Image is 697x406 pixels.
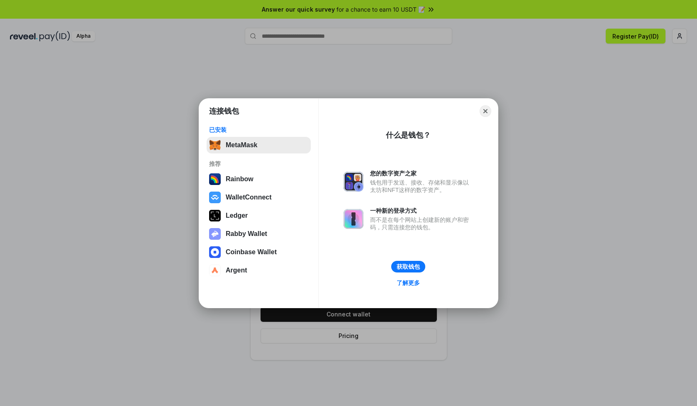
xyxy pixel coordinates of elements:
[209,173,221,185] img: svg+xml,%3Csvg%20width%3D%22120%22%20height%3D%22120%22%20viewBox%3D%220%200%20120%20120%22%20fil...
[370,216,473,231] div: 而不是在每个网站上创建新的账户和密码，只需连接您的钱包。
[207,262,311,279] button: Argent
[209,160,308,168] div: 推荐
[207,244,311,260] button: Coinbase Wallet
[207,207,311,224] button: Ledger
[209,126,308,134] div: 已安装
[207,171,311,187] button: Rainbow
[344,172,363,192] img: svg+xml,%3Csvg%20xmlns%3D%22http%3A%2F%2Fwww.w3.org%2F2000%2Fsvg%22%20fill%3D%22none%22%20viewBox...
[209,210,221,221] img: svg+xml,%3Csvg%20xmlns%3D%22http%3A%2F%2Fwww.w3.org%2F2000%2Fsvg%22%20width%3D%2228%22%20height%3...
[391,261,425,272] button: 获取钱包
[207,226,311,242] button: Rabby Wallet
[226,267,247,274] div: Argent
[209,192,221,203] img: svg+xml,%3Csvg%20width%3D%2228%22%20height%3D%2228%22%20viewBox%3D%220%200%2028%2028%22%20fill%3D...
[226,230,267,238] div: Rabby Wallet
[209,139,221,151] img: svg+xml,%3Csvg%20fill%3D%22none%22%20height%3D%2233%22%20viewBox%3D%220%200%2035%2033%22%20width%...
[386,130,431,140] div: 什么是钱包？
[392,277,425,288] a: 了解更多
[207,137,311,153] button: MetaMask
[370,207,473,214] div: 一种新的登录方式
[370,179,473,194] div: 钱包用于发送、接收、存储和显示像以太坊和NFT这样的数字资产。
[344,209,363,229] img: svg+xml,%3Csvg%20xmlns%3D%22http%3A%2F%2Fwww.w3.org%2F2000%2Fsvg%22%20fill%3D%22none%22%20viewBox...
[207,189,311,206] button: WalletConnect
[370,170,473,177] div: 您的数字资产之家
[209,265,221,276] img: svg+xml,%3Csvg%20width%3D%2228%22%20height%3D%2228%22%20viewBox%3D%220%200%2028%2028%22%20fill%3D...
[209,228,221,240] img: svg+xml,%3Csvg%20xmlns%3D%22http%3A%2F%2Fwww.w3.org%2F2000%2Fsvg%22%20fill%3D%22none%22%20viewBox...
[480,105,491,117] button: Close
[226,212,248,219] div: Ledger
[397,263,420,270] div: 获取钱包
[226,175,253,183] div: Rainbow
[226,141,257,149] div: MetaMask
[226,248,277,256] div: Coinbase Wallet
[397,279,420,287] div: 了解更多
[226,194,272,201] div: WalletConnect
[209,106,239,116] h1: 连接钱包
[209,246,221,258] img: svg+xml,%3Csvg%20width%3D%2228%22%20height%3D%2228%22%20viewBox%3D%220%200%2028%2028%22%20fill%3D...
